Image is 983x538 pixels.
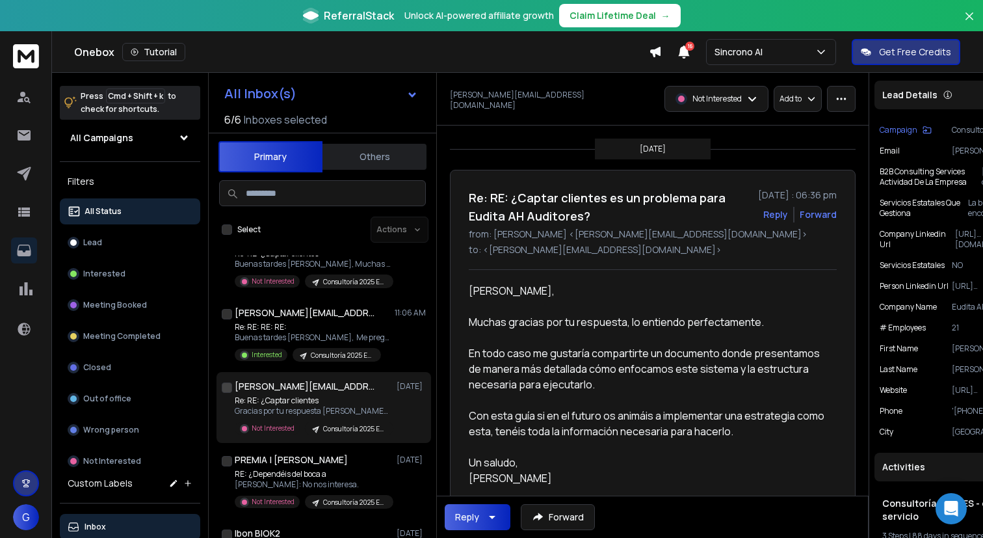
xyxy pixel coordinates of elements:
p: from: [PERSON_NAME] <[PERSON_NAME][EMAIL_ADDRESS][DOMAIN_NAME]> [469,228,837,241]
p: Sincrono AI [714,46,768,59]
p: Not Interested [83,456,141,466]
p: [DATE] [640,144,666,154]
p: Person Linkedin Url [880,281,949,291]
p: B2B Consulting Services Actividad De La Empresa [880,167,982,187]
p: City [880,427,893,437]
button: Out of office [60,386,200,412]
button: Interested [60,261,200,287]
p: Consultoría 2025 ES - oferta servicio [323,498,386,507]
span: 6 / 6 [224,112,241,128]
p: Not Interested [252,424,295,433]
div: Reply [455,511,479,524]
p: Company Linkedin Url [880,229,955,250]
p: RE: ¿Dependéis del boca a [235,469,391,479]
p: Buenas tardes [PERSON_NAME], Muchas gracias por [235,259,391,269]
p: [PERSON_NAME]: No nos interesa. [235,479,391,490]
button: Get Free Credits [852,39,960,65]
button: Reply [445,504,510,530]
h1: [PERSON_NAME][EMAIL_ADDRESS][DOMAIN_NAME] [235,380,378,393]
p: Closed [83,362,111,373]
button: All Campaigns [60,125,200,151]
button: Others [322,142,426,171]
p: Consultoría 2025 ES - oferta servicio [323,277,386,287]
button: Primary [218,141,322,172]
p: Not Interested [252,276,295,286]
p: Meeting Booked [83,300,147,310]
p: [DATE] [397,455,426,465]
div: Open Intercom Messenger [936,493,967,524]
p: Unlock AI-powered affiliate growth [404,9,554,22]
button: Claim Lifetime Deal→ [559,4,681,27]
button: Meeting Booked [60,292,200,318]
p: Add to [780,94,802,104]
p: Re: RE: RE: RE: [235,322,391,332]
p: Inbox [85,522,106,532]
p: Servicios estatales [880,260,945,271]
p: to: <[PERSON_NAME][EMAIL_ADDRESS][DOMAIN_NAME]> [469,243,837,256]
button: Closed [60,355,200,381]
button: Tutorial [122,43,185,61]
p: Email [880,146,900,156]
button: Wrong person [60,417,200,443]
div: [PERSON_NAME], Muchas gracias por tu respuesta, lo entiendo perfectamente. En todo caso me gustar... [469,283,826,486]
p: Campaign [880,125,917,135]
button: G [13,504,39,530]
button: All Status [60,198,200,224]
p: Company Name [880,302,937,312]
p: Re: RE: ¿Captar clientes [235,396,391,406]
p: Not Interested [692,94,742,104]
p: [DATE] : 06:36 pm [758,189,837,202]
div: Onebox [74,43,649,61]
h3: Custom Labels [68,477,133,490]
p: Lead [83,237,102,248]
h1: PREMIA | [PERSON_NAME] [235,453,348,466]
p: Interested [83,269,125,279]
p: Gracias por tu respuesta [PERSON_NAME]. Quedo [235,406,391,416]
button: Close banner [961,8,978,39]
button: Meeting Completed [60,323,200,349]
p: [DATE] [397,381,426,392]
h1: All Inbox(s) [224,87,296,100]
p: Last Name [880,364,917,375]
span: 16 [685,42,694,51]
p: Press to check for shortcuts. [81,90,176,116]
p: Interested [252,350,282,360]
p: First Name [880,343,918,354]
button: Lead [60,230,200,256]
h1: Re: RE: ¿Captar clientes es un problema para Eudita AH Auditores? [469,189,750,225]
p: Servicios estatales que gestiona [880,198,968,219]
p: All Status [85,206,122,217]
p: [PERSON_NAME][EMAIL_ADDRESS][DOMAIN_NAME] [450,90,649,111]
div: Forward [800,208,837,221]
h3: Filters [60,172,200,191]
p: Consultoría 2025 ES - oferta servicio [311,351,373,360]
p: Consultoría 2025 ES - oferta servicio [323,424,386,434]
p: Buenas tardes [PERSON_NAME], Me preguntaba si [235,332,391,343]
button: All Inbox(s) [214,81,428,107]
button: Reply [763,208,788,221]
button: Campaign [880,125,932,135]
p: Lead Details [882,88,937,101]
p: Phone [880,406,902,416]
p: Wrong person [83,425,139,435]
span: → [661,9,670,22]
h3: Inboxes selected [244,112,327,128]
span: Cmd + Shift + k [106,88,165,103]
h1: All Campaigns [70,131,133,144]
button: Forward [521,504,595,530]
span: ReferralStack [324,8,394,23]
label: Select [237,224,261,235]
p: # Employees [880,323,926,333]
p: Meeting Completed [83,331,161,342]
h1: [PERSON_NAME][EMAIL_ADDRESS][PERSON_NAME][DOMAIN_NAME] [235,306,378,319]
button: Not Interested [60,448,200,474]
p: Out of office [83,394,131,404]
p: Get Free Credits [879,46,951,59]
p: Not Interested [252,497,295,507]
p: Website [880,385,907,396]
p: 11:06 AM [395,308,426,318]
